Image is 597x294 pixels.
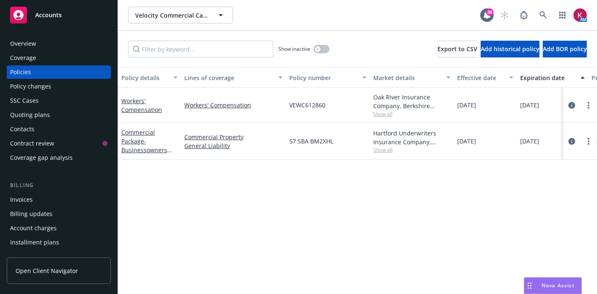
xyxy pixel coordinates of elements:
div: Policy details [121,73,168,82]
button: Nova Assist [524,277,582,294]
span: Accounts [35,12,62,18]
div: Coverage [10,51,36,65]
input: Filter by keyword... [128,41,273,57]
span: Add historical policy [481,45,539,53]
div: Policy changes [10,80,51,93]
div: Policies [10,65,31,79]
div: Market details [373,73,441,82]
a: Billing updates [7,207,111,221]
div: Quoting plans [10,108,50,122]
a: Commercial Package [121,128,167,163]
button: Add historical policy [481,41,539,57]
button: Lines of coverage [181,68,286,88]
div: Invoices [10,193,33,206]
a: Policies [7,65,111,79]
div: 38 [486,8,494,16]
a: Overview [7,37,111,50]
a: Installment plans [7,236,111,249]
span: Export to CSV [437,45,477,53]
span: [DATE] [457,101,476,109]
a: circleInformation [567,100,577,110]
a: General Liability [184,141,283,150]
div: Oak River Insurance Company, Berkshire Hathaway Homestate Companies (BHHC) [373,93,450,110]
div: Contacts [10,122,34,136]
span: Velocity Commercial Capital [135,11,208,20]
img: photo [573,8,587,22]
span: [DATE] [457,137,476,146]
a: Coverage [7,51,111,65]
a: Workers' Compensation [121,97,162,114]
a: Switch app [554,7,571,23]
div: Coverage gap analysis [10,151,73,164]
a: SSC Cases [7,94,111,107]
div: SSC Cases [10,94,39,107]
div: Installment plans [10,236,59,249]
div: Expiration date [520,73,576,82]
button: Market details [370,68,454,88]
div: Drag to move [524,278,535,294]
div: Billing [7,181,111,190]
button: Velocity Commercial Capital [128,7,233,23]
span: - Businessowners Policy [121,137,172,163]
a: Accounts [7,3,111,27]
div: Contract review [10,137,54,150]
span: Nova Assist [542,282,575,289]
span: Open Client Navigator [16,266,78,275]
a: more [584,136,594,146]
div: Overview [10,37,36,50]
button: Effective date [454,68,517,88]
a: Quoting plans [7,108,111,122]
a: Coverage gap analysis [7,151,111,164]
a: Search [535,7,552,23]
span: 57 SBA BM2XHL [289,137,333,146]
span: Add BOR policy [543,45,587,53]
div: Hartford Underwriters Insurance Company, Hartford Insurance Group [373,129,450,146]
a: Workers' Compensation [184,101,283,109]
a: Contacts [7,122,111,136]
div: Effective date [457,73,504,82]
span: Show all [373,110,450,117]
div: Policy number [289,73,357,82]
a: Commercial Property [184,133,283,141]
div: Lines of coverage [184,73,273,82]
button: Policy number [286,68,370,88]
a: Invoices [7,193,111,206]
a: more [584,100,594,110]
div: Billing updates [10,207,52,221]
button: Expiration date [517,68,588,88]
div: Account charges [10,221,57,235]
span: [DATE] [520,101,539,109]
button: Policy details [118,68,181,88]
span: [DATE] [520,137,539,146]
button: Export to CSV [437,41,477,57]
a: Policy changes [7,80,111,93]
span: Show all [373,146,450,154]
span: Show inactive [278,45,310,52]
span: VEWC612860 [289,101,325,109]
button: Add BOR policy [543,41,587,57]
a: Report a Bug [516,7,532,23]
a: Contract review [7,137,111,150]
a: Account charges [7,221,111,235]
a: circleInformation [567,136,577,146]
a: Start snowing [496,7,513,23]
